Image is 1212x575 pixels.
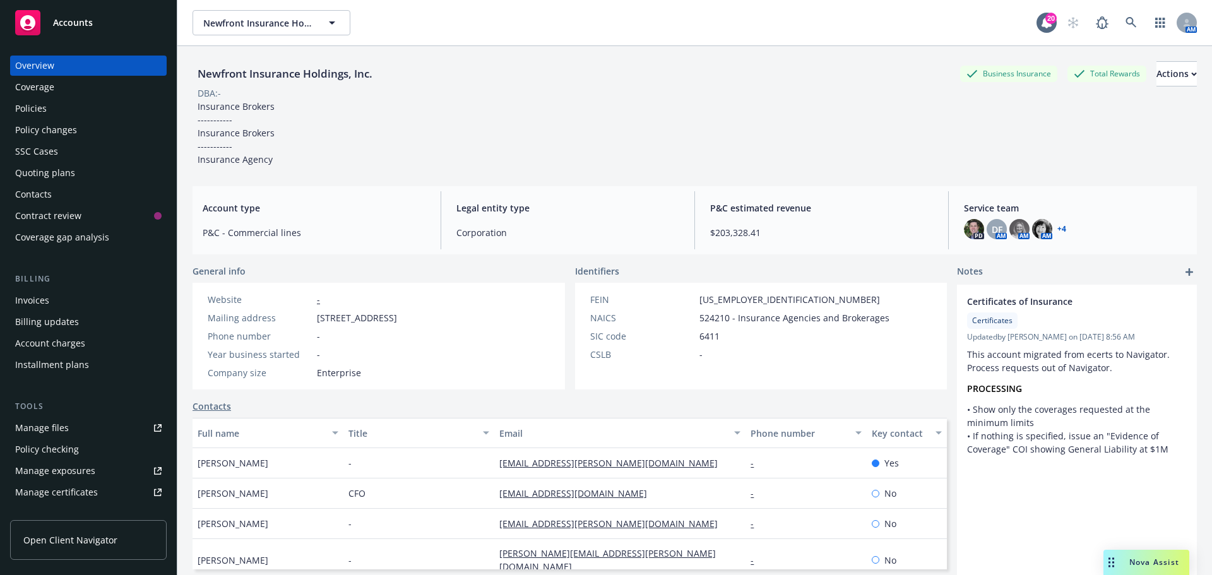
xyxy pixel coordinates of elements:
[15,141,58,162] div: SSC Cases
[10,290,167,311] a: Invoices
[208,329,312,343] div: Phone number
[10,5,167,40] a: Accounts
[198,427,324,440] div: Full name
[15,56,54,76] div: Overview
[10,312,167,332] a: Billing updates
[15,439,79,459] div: Policy checking
[10,333,167,353] a: Account charges
[15,461,95,481] div: Manage exposures
[10,439,167,459] a: Policy checking
[317,366,361,379] span: Enterprise
[317,329,320,343] span: -
[456,226,679,239] span: Corporation
[208,366,312,379] div: Company size
[1119,10,1144,35] a: Search
[10,184,167,205] a: Contacts
[203,226,425,239] span: P&C - Commercial lines
[15,290,49,311] div: Invoices
[1060,10,1086,35] a: Start snowing
[10,461,167,481] a: Manage exposures
[15,418,69,438] div: Manage files
[575,264,619,278] span: Identifiers
[590,348,694,361] div: CSLB
[10,77,167,97] a: Coverage
[193,418,343,448] button: Full name
[198,100,277,165] span: Insurance Brokers ----------- Insurance Brokers ----------- Insurance Agency
[15,333,85,353] div: Account charges
[699,311,889,324] span: 524210 - Insurance Agencies and Brokerages
[751,487,764,499] a: -
[10,98,167,119] a: Policies
[10,141,167,162] a: SSC Cases
[957,264,983,280] span: Notes
[1032,219,1052,239] img: photo
[1156,61,1197,86] button: Actions
[494,418,746,448] button: Email
[751,457,764,469] a: -
[193,66,377,82] div: Newfront Insurance Holdings, Inc.
[967,382,1022,394] strong: PROCESSING
[1103,550,1119,575] div: Drag to move
[957,285,1197,466] div: Certificates of InsuranceCertificatesUpdatedby [PERSON_NAME] on [DATE] 8:56 AMThis account migrat...
[10,355,167,375] a: Installment plans
[751,427,847,440] div: Phone number
[193,400,231,413] a: Contacts
[348,517,352,530] span: -
[1057,225,1066,233] a: +4
[348,554,352,567] span: -
[710,226,933,239] span: $203,328.41
[699,293,880,306] span: [US_EMPLOYER_IDENTIFICATION_NUMBER]
[590,311,694,324] div: NAICS
[10,56,167,76] a: Overview
[884,554,896,567] span: No
[884,456,899,470] span: Yes
[198,517,268,530] span: [PERSON_NAME]
[15,77,54,97] div: Coverage
[884,487,896,500] span: No
[499,427,727,440] div: Email
[499,457,728,469] a: [EMAIL_ADDRESS][PERSON_NAME][DOMAIN_NAME]
[867,418,947,448] button: Key contact
[15,98,47,119] div: Policies
[1182,264,1197,280] a: add
[198,487,268,500] span: [PERSON_NAME]
[193,264,246,278] span: General info
[1156,62,1197,86] div: Actions
[15,482,98,502] div: Manage certificates
[746,418,866,448] button: Phone number
[15,504,79,524] div: Manage claims
[10,400,167,413] div: Tools
[751,518,764,530] a: -
[1090,10,1115,35] a: Report a Bug
[699,329,720,343] span: 6411
[456,201,679,215] span: Legal entity type
[967,295,1154,308] span: Certificates of Insurance
[10,482,167,502] a: Manage certificates
[1103,550,1189,575] button: Nova Assist
[10,120,167,140] a: Policy changes
[10,163,167,183] a: Quoting plans
[53,18,93,28] span: Accounts
[208,293,312,306] div: Website
[343,418,494,448] button: Title
[872,427,928,440] div: Key contact
[1067,66,1146,81] div: Total Rewards
[964,201,1187,215] span: Service team
[710,201,933,215] span: P&C estimated revenue
[317,311,397,324] span: [STREET_ADDRESS]
[203,16,312,30] span: Newfront Insurance Holdings, Inc.
[499,518,728,530] a: [EMAIL_ADDRESS][PERSON_NAME][DOMAIN_NAME]
[1148,10,1173,35] a: Switch app
[10,504,167,524] a: Manage claims
[15,206,81,226] div: Contract review
[964,219,984,239] img: photo
[317,293,320,305] a: -
[10,273,167,285] div: Billing
[960,66,1057,81] div: Business Insurance
[208,311,312,324] div: Mailing address
[590,293,694,306] div: FEIN
[972,315,1013,326] span: Certificates
[193,10,350,35] button: Newfront Insurance Holdings, Inc.
[15,355,89,375] div: Installment plans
